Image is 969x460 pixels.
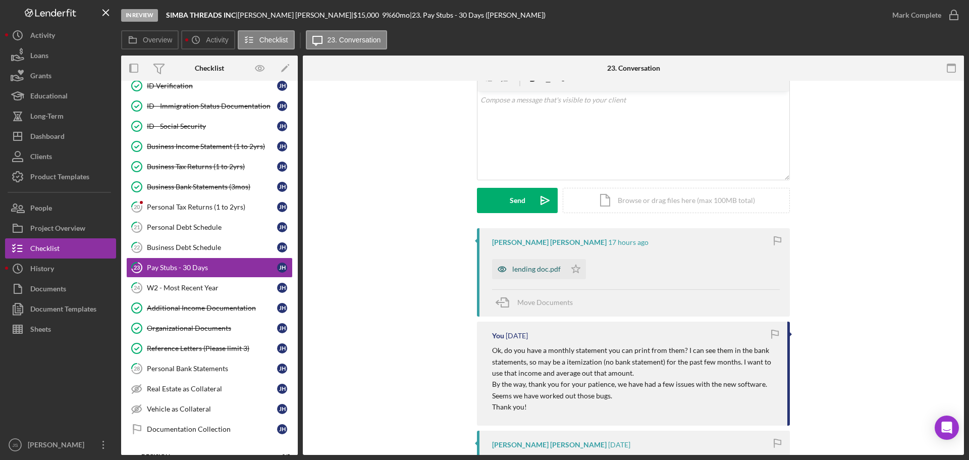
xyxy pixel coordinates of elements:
div: Grants [30,66,51,88]
a: Reference Letters (Please limit 3)JH [126,338,293,359]
div: J H [277,323,287,333]
div: Mark Complete [892,5,941,25]
button: Clients [5,146,116,167]
div: J H [277,222,287,232]
a: Business Income Statement (1 to 2yrs)JH [126,136,293,157]
div: Decision [141,453,265,459]
button: Activity [5,25,116,45]
div: J H [277,404,287,414]
div: Clients [30,146,52,169]
button: lending doc.pdf [492,259,586,279]
div: Loans [30,45,48,68]
span: Move Documents [517,298,573,306]
div: ID Verification [147,82,277,90]
time: 2025-09-03 18:54 [608,441,630,449]
div: Long-Term [30,106,64,129]
tspan: 21 [134,224,140,230]
time: 2025-09-04 20:43 [608,238,649,246]
a: ID - Immigration Status DocumentationJH [126,96,293,116]
div: Product Templates [30,167,89,189]
tspan: 24 [134,284,140,291]
button: Activity [181,30,235,49]
a: ID VerificationJH [126,76,293,96]
div: lending doc.pdf [512,265,561,273]
text: JS [12,442,18,448]
div: [PERSON_NAME] [25,435,91,457]
tspan: 28 [134,365,140,372]
div: Business Bank Statements (3mos) [147,183,277,191]
div: Business Debt Schedule [147,243,277,251]
div: History [30,259,54,281]
div: J H [277,81,287,91]
div: Documentation Collection [147,425,277,433]
div: [PERSON_NAME] [PERSON_NAME] [492,441,607,449]
button: Checklist [5,238,116,259]
a: 22Business Debt ScheduleJH [126,237,293,258]
div: Checklist [195,64,224,72]
div: Documents [30,279,66,301]
time: 2025-09-03 19:04 [506,332,528,340]
button: Sheets [5,319,116,339]
a: Loans [5,45,116,66]
div: [PERSON_NAME] [PERSON_NAME] | [238,11,353,19]
div: People [30,198,52,221]
button: Dashboard [5,126,116,146]
p: Thank you! [492,401,777,413]
button: Documents [5,279,116,299]
div: Document Templates [30,299,96,322]
a: Document Templates [5,299,116,319]
button: History [5,259,116,279]
a: 24W2 - Most Recent YearJH [126,278,293,298]
button: Send [477,188,558,213]
button: Educational [5,86,116,106]
div: J H [277,364,287,374]
label: Overview [143,36,172,44]
tspan: 23 [134,264,140,271]
button: People [5,198,116,218]
div: Project Overview [30,218,85,241]
a: Real Estate as CollateralJH [126,379,293,399]
div: J H [277,303,287,313]
div: 23. Conversation [607,64,660,72]
a: Vehicle as CollateralJH [126,399,293,419]
div: Vehicle as Collateral [147,405,277,413]
a: 23Pay Stubs - 30 DaysJH [126,258,293,278]
div: | [166,11,238,19]
button: Checklist [238,30,295,49]
div: J H [277,263,287,273]
tspan: 22 [134,244,140,250]
div: [PERSON_NAME] [PERSON_NAME] [492,238,607,246]
button: Project Overview [5,218,116,238]
button: Move Documents [492,290,583,315]
button: Grants [5,66,116,86]
div: 9 % [382,11,392,19]
div: J H [277,141,287,151]
a: 20Personal Tax Returns (1 to 2yrs)JH [126,197,293,217]
button: Product Templates [5,167,116,187]
label: Activity [206,36,228,44]
a: Business Bank Statements (3mos)JH [126,177,293,197]
div: Business Tax Returns (1 to 2yrs) [147,163,277,171]
button: 23. Conversation [306,30,388,49]
p: Ok, do you have a monthly statement you can print from them? I can see them in the bank statement... [492,345,777,379]
a: Organizational DocumentsJH [126,318,293,338]
div: W2 - Most Recent Year [147,284,277,292]
div: Educational [30,86,68,109]
div: | 23. Pay Stubs - 30 Days ([PERSON_NAME]) [410,11,546,19]
div: You [492,332,504,340]
div: Business Income Statement (1 to 2yrs) [147,142,277,150]
a: Long-Term [5,106,116,126]
div: J H [277,283,287,293]
div: J H [277,162,287,172]
div: J H [277,424,287,434]
div: J H [277,242,287,252]
label: Checklist [259,36,288,44]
